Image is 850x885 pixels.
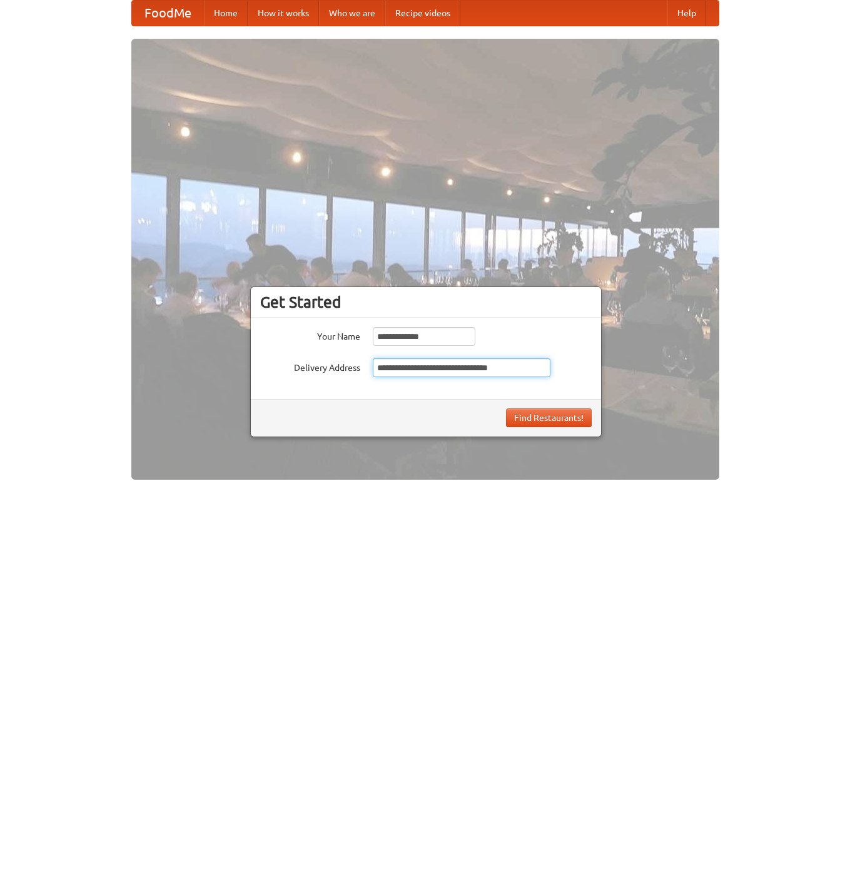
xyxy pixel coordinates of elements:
h3: Get Started [260,293,592,311]
a: Recipe videos [385,1,460,26]
a: How it works [248,1,319,26]
a: FoodMe [132,1,204,26]
label: Delivery Address [260,358,360,374]
label: Your Name [260,327,360,343]
a: Who we are [319,1,385,26]
button: Find Restaurants! [506,408,592,427]
a: Home [204,1,248,26]
a: Help [667,1,706,26]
